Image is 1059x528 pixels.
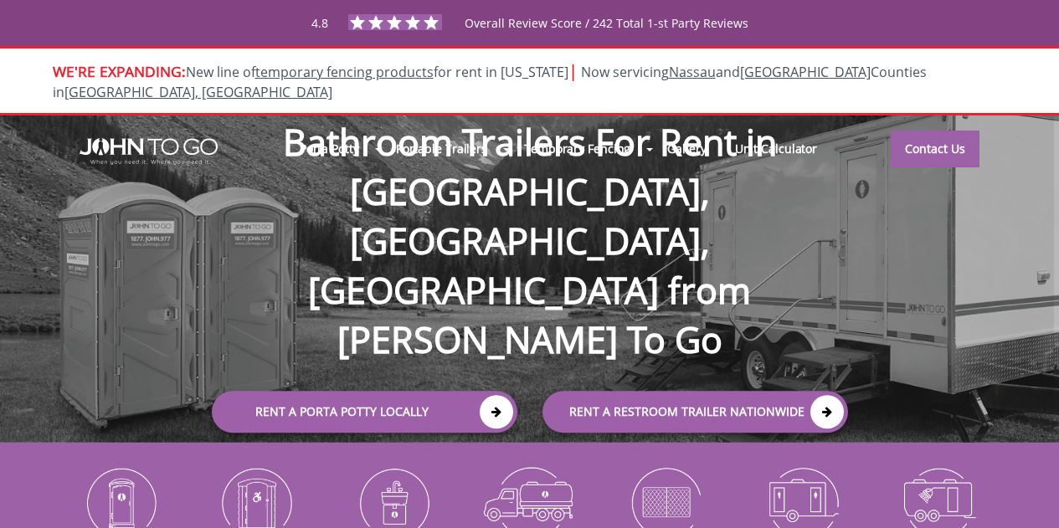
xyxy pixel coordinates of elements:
[653,131,720,167] a: Gallery
[195,63,865,364] h1: Bathroom Trailers For Rent in [GEOGRAPHIC_DATA], [GEOGRAPHIC_DATA], [GEOGRAPHIC_DATA] from [PERSO...
[53,61,186,81] span: WE'RE EXPANDING:
[285,131,373,167] a: Porta Potty
[465,15,748,64] span: Overall Review Score / 242 Total 1-st Party Reviews
[382,131,501,167] a: Portable Trailers
[64,83,332,101] a: [GEOGRAPHIC_DATA], [GEOGRAPHIC_DATA]
[212,391,517,433] a: Rent a Porta Potty Locally
[510,131,645,167] a: Temporary Fencing
[80,138,218,165] img: JOHN to go
[721,131,832,167] a: Unit Calculator
[542,391,848,433] a: rent a RESTROOM TRAILER Nationwide
[891,131,979,167] a: Contact Us
[311,15,328,31] span: 4.8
